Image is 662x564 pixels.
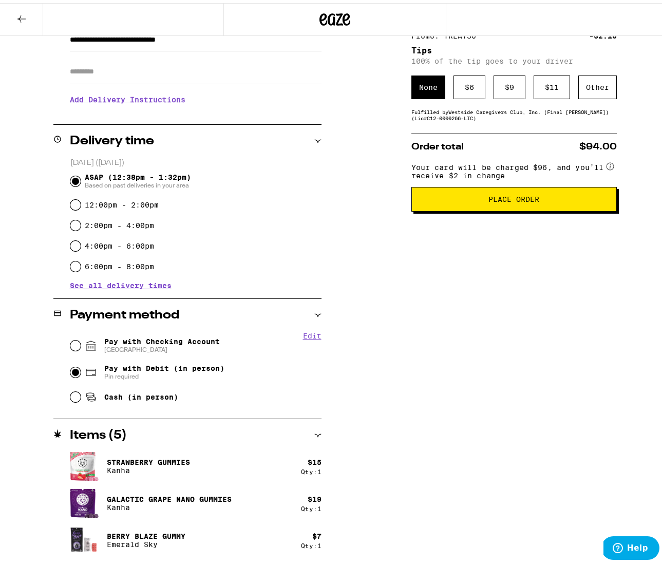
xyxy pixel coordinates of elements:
[70,524,99,551] img: Emerald Sky - Berry Blaze Gummy
[308,455,321,463] div: $ 15
[85,259,154,268] label: 6:00pm - 8:00pm
[411,44,617,52] h5: Tips
[589,29,617,36] div: -$2.10
[70,426,127,439] h2: Items ( 5 )
[578,72,617,96] div: Other
[494,72,525,96] div: $ 9
[85,170,191,186] span: ASAP (12:38pm - 1:32pm)
[301,502,321,509] div: Qty: 1
[411,29,483,36] div: Promo: TREAT30
[85,198,159,206] label: 12:00pm - 2:00pm
[104,361,224,369] span: Pay with Debit (in person)
[70,279,172,286] button: See all delivery times
[107,537,185,546] p: Emerald Sky
[85,239,154,247] label: 4:00pm - 6:00pm
[70,85,321,108] h3: Add Delivery Instructions
[70,108,321,117] p: We'll contact you at [PHONE_NUMBER] when we arrive
[603,533,659,559] iframe: Opens a widget where you can find more information
[312,529,321,537] div: $ 7
[70,132,154,144] h2: Delivery time
[70,485,99,516] img: Kanha - Galactic Grape Nano Gummies
[107,500,232,509] p: Kanha
[301,539,321,546] div: Qty: 1
[411,72,445,96] div: None
[104,343,220,351] span: [GEOGRAPHIC_DATA]
[453,72,485,96] div: $ 6
[104,390,178,398] span: Cash (in person)
[107,492,232,500] p: Galactic Grape Nano Gummies
[107,455,190,463] p: Strawberry Gummies
[308,492,321,500] div: $ 19
[85,218,154,227] label: 2:00pm - 4:00pm
[301,465,321,472] div: Qty: 1
[70,448,99,479] img: Kanha - Strawberry Gummies
[85,178,191,186] span: Based on past deliveries in your area
[107,529,185,537] p: Berry Blaze Gummy
[411,54,617,62] p: 100% of the tip goes to your driver
[70,306,179,318] h2: Payment method
[534,72,570,96] div: $ 11
[303,329,321,337] button: Edit
[411,184,617,209] button: Place Order
[104,369,224,378] span: Pin required
[411,157,604,177] span: Your card will be charged $96, and you’ll receive $2 in change
[107,463,190,472] p: Kanha
[104,334,220,351] span: Pay with Checking Account
[411,139,464,148] span: Order total
[488,193,539,200] span: Place Order
[579,139,617,148] span: $94.00
[70,155,321,165] p: [DATE] ([DATE])
[411,106,617,118] div: Fulfilled by Westside Caregivers Club, Inc. (Final [PERSON_NAME]) (Lic# C12-0000266-LIC )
